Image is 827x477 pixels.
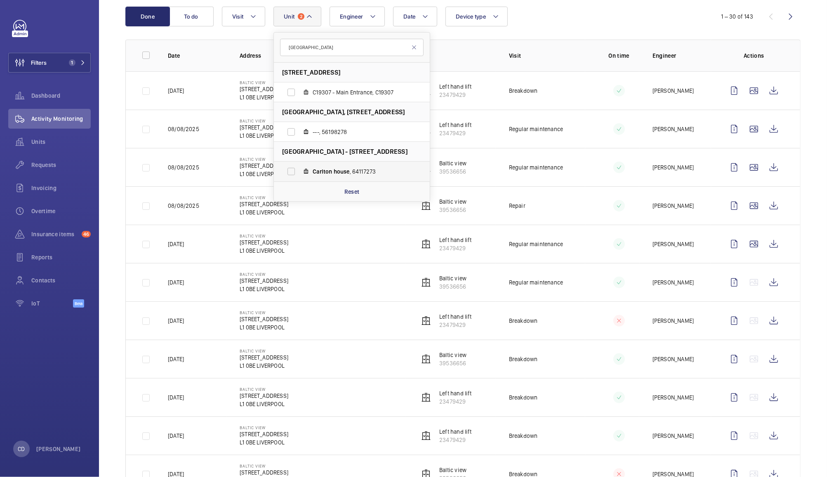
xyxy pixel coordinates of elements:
[168,52,226,60] p: Date
[240,353,288,362] p: [STREET_ADDRESS]
[653,355,694,363] p: [PERSON_NAME]
[31,138,91,146] span: Units
[439,274,467,282] p: Baltic view
[653,432,694,440] p: [PERSON_NAME]
[439,321,472,329] p: 23479429
[240,310,288,315] p: Baltic View
[240,85,288,93] p: [STREET_ADDRESS]
[273,7,321,26] button: Unit2
[31,161,91,169] span: Requests
[168,163,199,172] p: 08/08/2025
[445,7,508,26] button: Device type
[168,317,184,325] p: [DATE]
[313,88,408,96] span: C19307 - Main Entrance, C19307
[240,362,288,370] p: L1 0BE LIVERPOOL
[439,129,472,137] p: 23479429
[240,468,288,477] p: [STREET_ADDRESS]
[31,59,47,67] span: Filters
[240,195,288,200] p: Baltic View
[168,125,199,133] p: 08/08/2025
[282,108,405,116] span: [GEOGRAPHIC_DATA], [STREET_ADDRESS]
[509,393,538,402] p: Breakdown
[31,207,91,215] span: Overtime
[240,277,288,285] p: [STREET_ADDRESS]
[240,438,288,446] p: L1 0BE LIVERPOOL
[240,233,288,238] p: Baltic View
[169,7,214,26] button: To do
[509,355,538,363] p: Breakdown
[439,389,472,397] p: Left hand lift
[240,170,288,178] p: L1 0BE LIVERPOOL
[439,121,472,129] p: Left hand lift
[240,348,288,353] p: Baltic View
[598,52,639,60] p: On time
[509,240,563,248] p: Regular maintenance
[509,202,525,210] p: Repair
[69,59,75,66] span: 1
[421,316,431,326] img: elevator.svg
[653,393,694,402] p: [PERSON_NAME]
[439,359,467,367] p: 39536656
[240,238,288,247] p: [STREET_ADDRESS]
[330,7,385,26] button: Engineer
[439,436,472,444] p: 23479429
[284,13,295,20] span: Unit
[168,202,199,210] p: 08/08/2025
[240,93,288,101] p: L1 0BE LIVERPOOL
[439,313,472,321] p: Left hand lift
[344,188,360,196] p: Reset
[31,253,91,261] span: Reports
[31,115,91,123] span: Activity Monitoring
[168,355,184,363] p: [DATE]
[456,13,486,20] span: Device type
[509,432,538,440] p: Breakdown
[125,7,170,26] button: Done
[73,299,84,308] span: Beta
[439,82,472,91] p: Left hand lift
[240,123,288,132] p: [STREET_ADDRESS]
[509,278,563,287] p: Regular maintenance
[18,445,25,453] p: CD
[653,163,694,172] p: [PERSON_NAME]
[439,159,467,167] p: Baltic view
[31,184,91,192] span: Invoicing
[232,13,243,20] span: Visit
[421,392,431,402] img: elevator.svg
[421,277,431,287] img: elevator.svg
[240,387,288,392] p: Baltic View
[36,445,81,453] p: [PERSON_NAME]
[240,52,406,60] p: Address
[721,12,753,21] div: 1 – 30 of 143
[724,52,784,60] p: Actions
[240,323,288,331] p: L1 0BE LIVERPOOL
[421,431,431,441] img: elevator.svg
[280,39,424,56] input: Search by unit or address
[509,52,586,60] p: Visit
[240,392,288,400] p: [STREET_ADDRESS]
[421,239,431,249] img: elevator.svg
[509,125,563,133] p: Regular maintenance
[439,397,472,406] p: 23479429
[240,430,288,438] p: [STREET_ADDRESS]
[240,272,288,277] p: Baltic View
[439,236,472,244] p: Left hand lift
[168,432,184,440] p: [DATE]
[421,354,431,364] img: elevator.svg
[334,168,350,175] span: house
[8,53,91,73] button: Filters1
[509,163,563,172] p: Regular maintenance
[419,52,496,60] p: Unit
[313,167,408,176] span: , 64117273
[240,400,288,408] p: L1 0BE LIVERPOOL
[340,13,363,20] span: Engineer
[168,278,184,287] p: [DATE]
[653,202,694,210] p: [PERSON_NAME]
[653,317,694,325] p: [PERSON_NAME]
[82,231,91,237] span: 46
[439,282,467,291] p: 39536656
[31,230,78,238] span: Insurance items
[439,466,467,474] p: Baltic view
[31,276,91,284] span: Contacts
[240,285,288,293] p: L1 0BE LIVERPOOL
[393,7,437,26] button: Date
